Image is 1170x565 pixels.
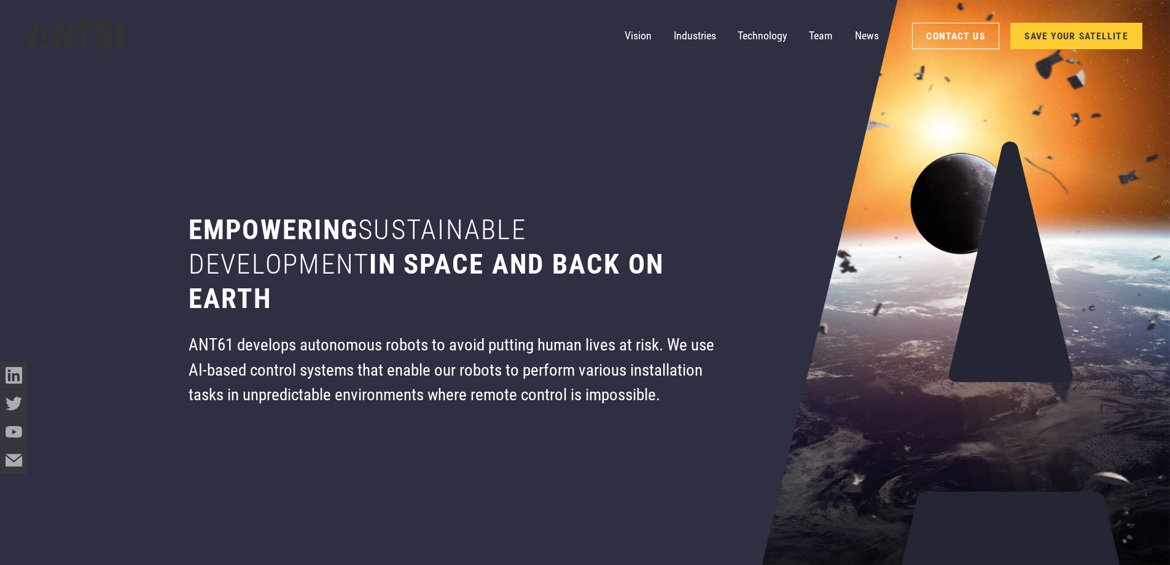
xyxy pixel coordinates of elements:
h1: Empowering in space and back on earth [189,213,720,316]
a: News [855,22,879,50]
a: Vision [625,22,652,50]
a: SAVE YOUR SATELLITE [1010,23,1142,49]
div: ANT61 develops autonomous robots to avoid putting human lives at risk. We use AI-based control sy... [189,333,720,407]
a: Technology [738,22,787,50]
a: Contact Us [912,23,999,49]
a: Team [809,22,833,50]
a: Industries [674,22,716,50]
